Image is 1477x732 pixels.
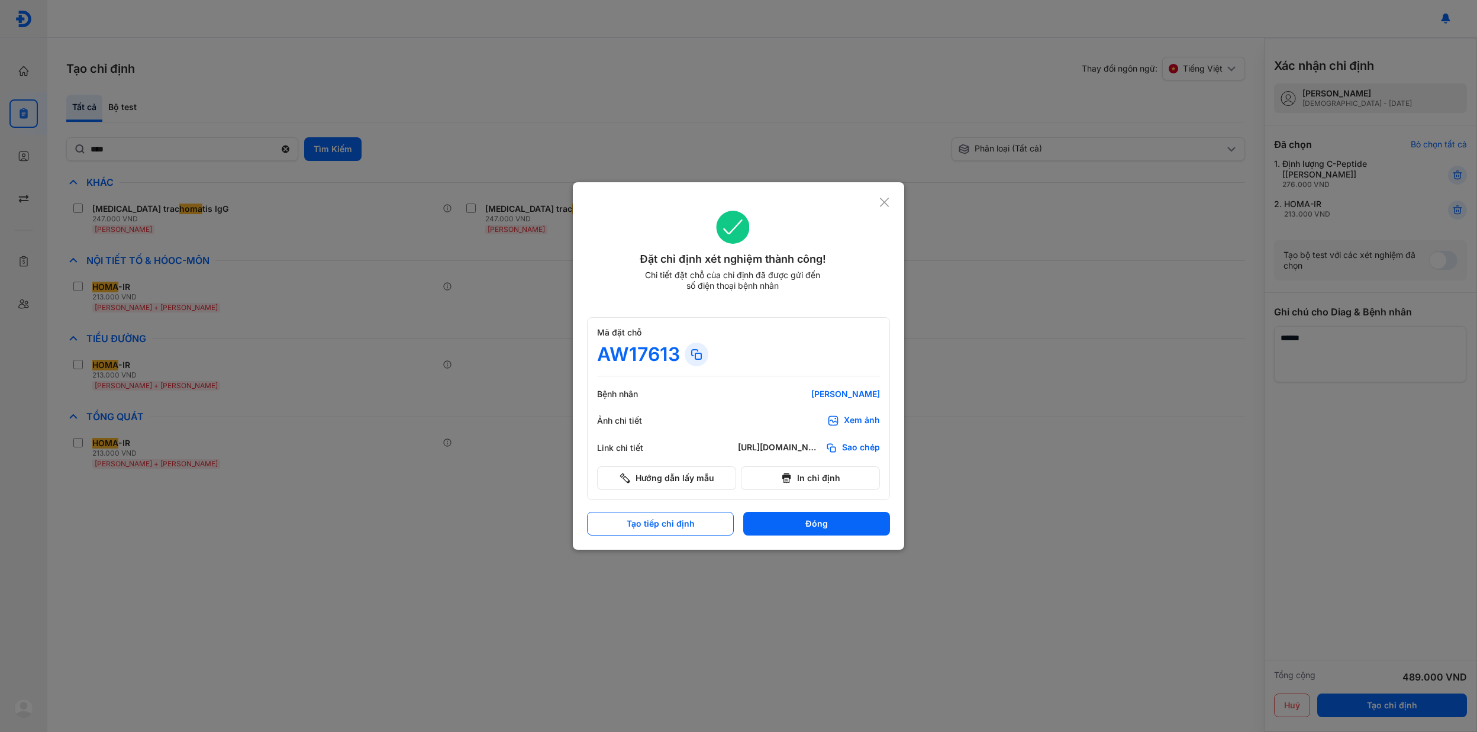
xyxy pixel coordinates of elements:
[587,512,734,536] button: Tạo tiếp chỉ định
[844,415,880,427] div: Xem ảnh
[597,466,736,490] button: Hướng dẫn lấy mẫu
[738,389,880,399] div: [PERSON_NAME]
[738,442,821,454] div: [URL][DOMAIN_NAME]
[597,343,680,366] div: AW17613
[587,251,879,267] div: Đặt chỉ định xét nghiệm thành công!
[597,415,668,426] div: Ảnh chi tiết
[842,442,880,454] span: Sao chép
[741,466,880,490] button: In chỉ định
[640,270,825,291] div: Chi tiết đặt chỗ của chỉ định đã được gửi đến số điện thoại bệnh nhân
[597,389,668,399] div: Bệnh nhân
[597,443,668,453] div: Link chi tiết
[743,512,890,536] button: Đóng
[597,327,880,338] div: Mã đặt chỗ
